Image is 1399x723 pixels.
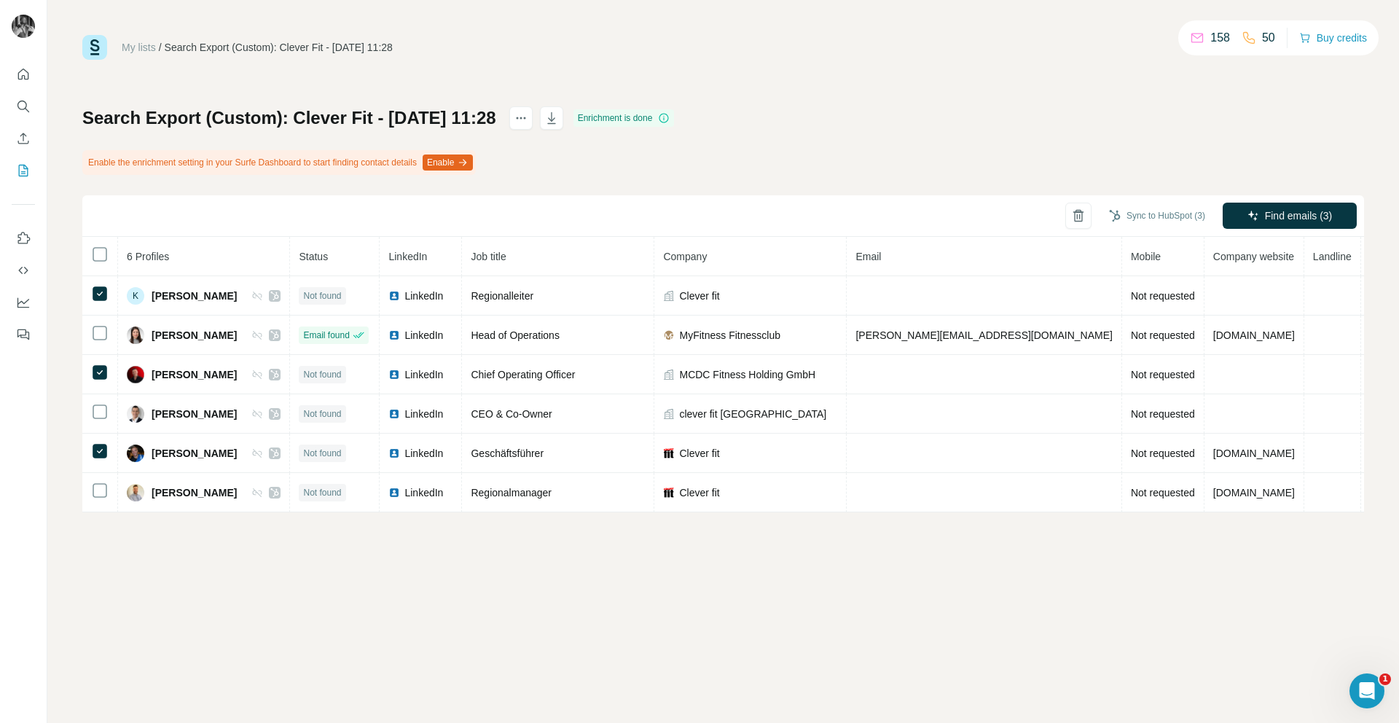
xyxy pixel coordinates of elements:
[855,329,1112,341] span: [PERSON_NAME][EMAIL_ADDRESS][DOMAIN_NAME]
[404,485,443,500] span: LinkedIn
[663,329,675,341] img: company-logo
[1213,448,1295,459] span: [DOMAIN_NAME]
[388,369,400,380] img: LinkedIn logo
[1265,208,1333,223] span: Find emails (3)
[679,446,719,461] span: Clever fit
[471,290,533,302] span: Regionalleiter
[299,251,328,262] span: Status
[1210,29,1230,47] p: 158
[663,251,707,262] span: Company
[1213,251,1294,262] span: Company website
[165,40,393,55] div: Search Export (Custom): Clever Fit - [DATE] 11:28
[1099,205,1215,227] button: Sync to HubSpot (3)
[1131,329,1195,341] span: Not requested
[679,485,719,500] span: Clever fit
[82,150,476,175] div: Enable the enrichment setting in your Surfe Dashboard to start finding contact details
[152,485,237,500] span: [PERSON_NAME]
[404,328,443,343] span: LinkedIn
[471,329,559,341] span: Head of Operations
[82,106,496,130] h1: Search Export (Custom): Clever Fit - [DATE] 11:28
[404,367,443,382] span: LinkedIn
[471,487,552,499] span: Regionalmanager
[663,487,675,499] img: company-logo
[1213,487,1295,499] span: [DOMAIN_NAME]
[388,251,427,262] span: LinkedIn
[388,448,400,459] img: LinkedIn logo
[1262,29,1275,47] p: 50
[471,369,575,380] span: Chief Operating Officer
[12,289,35,316] button: Dashboard
[12,61,35,87] button: Quick start
[12,321,35,348] button: Feedback
[388,290,400,302] img: LinkedIn logo
[1131,408,1195,420] span: Not requested
[679,407,826,421] span: clever fit [GEOGRAPHIC_DATA]
[1213,329,1295,341] span: [DOMAIN_NAME]
[679,289,719,303] span: Clever fit
[12,225,35,251] button: Use Surfe on LinkedIn
[855,251,881,262] span: Email
[471,251,506,262] span: Job title
[303,368,341,381] span: Not found
[127,405,144,423] img: Avatar
[471,408,552,420] span: CEO & Co-Owner
[152,367,237,382] span: [PERSON_NAME]
[122,42,156,53] a: My lists
[388,329,400,341] img: LinkedIn logo
[509,106,533,130] button: actions
[1131,487,1195,499] span: Not requested
[12,15,35,38] img: Avatar
[127,484,144,501] img: Avatar
[404,407,443,421] span: LinkedIn
[303,289,341,302] span: Not found
[388,408,400,420] img: LinkedIn logo
[127,445,144,462] img: Avatar
[1223,203,1357,229] button: Find emails (3)
[152,328,237,343] span: [PERSON_NAME]
[679,367,815,382] span: MCDC Fitness Holding GmbH
[152,289,237,303] span: [PERSON_NAME]
[679,328,780,343] span: MyFitness Fitnessclub
[127,327,144,344] img: Avatar
[1349,673,1384,708] iframe: Intercom live chat
[159,40,162,55] li: /
[573,109,675,127] div: Enrichment is done
[303,407,341,421] span: Not found
[12,125,35,152] button: Enrich CSV
[127,366,144,383] img: Avatar
[423,155,473,171] button: Enable
[152,446,237,461] span: [PERSON_NAME]
[404,289,443,303] span: LinkedIn
[1379,673,1391,685] span: 1
[12,157,35,184] button: My lists
[471,448,544,459] span: Geschäftsführer
[303,329,349,342] span: Email found
[152,407,237,421] span: [PERSON_NAME]
[663,448,675,459] img: company-logo
[404,446,443,461] span: LinkedIn
[1131,290,1195,302] span: Not requested
[1313,251,1352,262] span: Landline
[127,251,169,262] span: 6 Profiles
[388,487,400,499] img: LinkedIn logo
[1131,448,1195,459] span: Not requested
[127,287,144,305] div: K
[1131,369,1195,380] span: Not requested
[1131,251,1161,262] span: Mobile
[1299,28,1367,48] button: Buy credits
[12,257,35,284] button: Use Surfe API
[12,93,35,120] button: Search
[303,447,341,460] span: Not found
[82,35,107,60] img: Surfe Logo
[303,486,341,499] span: Not found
